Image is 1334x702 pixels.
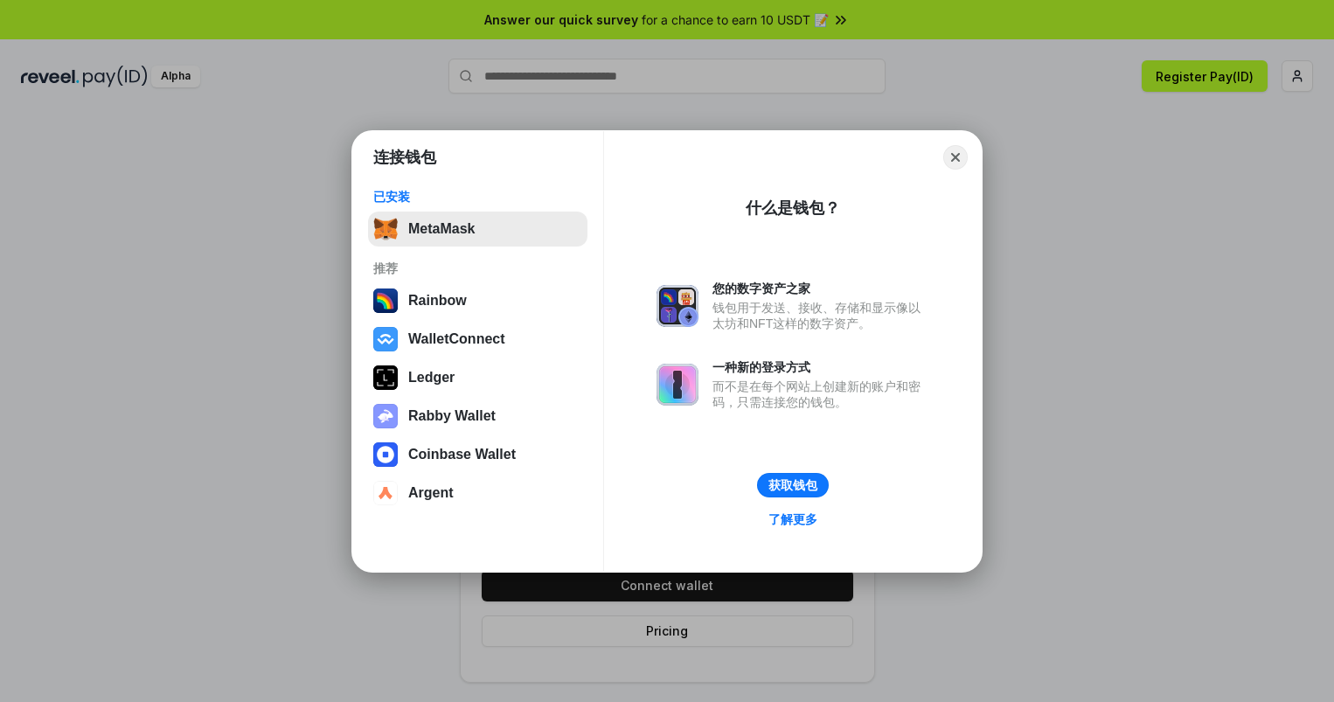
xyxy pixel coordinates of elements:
div: Rabby Wallet [408,408,496,424]
div: 什么是钱包？ [746,198,840,219]
div: 而不是在每个网站上创建新的账户和密码，只需连接您的钱包。 [712,379,929,410]
button: Close [943,145,968,170]
button: Coinbase Wallet [368,437,587,472]
div: Argent [408,485,454,501]
button: MetaMask [368,212,587,247]
h1: 连接钱包 [373,147,436,168]
div: 获取钱包 [768,477,817,493]
button: Rabby Wallet [368,399,587,434]
img: svg+xml,%3Csvg%20width%3D%2228%22%20height%3D%2228%22%20viewBox%3D%220%200%2028%2028%22%20fill%3D... [373,481,398,505]
button: Rainbow [368,283,587,318]
img: svg+xml,%3Csvg%20fill%3D%22none%22%20height%3D%2233%22%20viewBox%3D%220%200%2035%2033%22%20width%... [373,217,398,241]
button: 获取钱包 [757,473,829,497]
img: svg+xml,%3Csvg%20xmlns%3D%22http%3A%2F%2Fwww.w3.org%2F2000%2Fsvg%22%20fill%3D%22none%22%20viewBox... [657,364,698,406]
img: svg+xml,%3Csvg%20width%3D%2228%22%20height%3D%2228%22%20viewBox%3D%220%200%2028%2028%22%20fill%3D... [373,327,398,351]
div: 钱包用于发送、接收、存储和显示像以太坊和NFT这样的数字资产。 [712,300,929,331]
div: 您的数字资产之家 [712,281,929,296]
div: 了解更多 [768,511,817,527]
img: svg+xml,%3Csvg%20width%3D%22120%22%20height%3D%22120%22%20viewBox%3D%220%200%20120%20120%22%20fil... [373,288,398,313]
div: Coinbase Wallet [408,447,516,462]
img: svg+xml,%3Csvg%20width%3D%2228%22%20height%3D%2228%22%20viewBox%3D%220%200%2028%2028%22%20fill%3D... [373,442,398,467]
div: MetaMask [408,221,475,237]
div: 已安装 [373,189,582,205]
button: WalletConnect [368,322,587,357]
img: svg+xml,%3Csvg%20xmlns%3D%22http%3A%2F%2Fwww.w3.org%2F2000%2Fsvg%22%20width%3D%2228%22%20height%3... [373,365,398,390]
div: Ledger [408,370,455,386]
img: svg+xml,%3Csvg%20xmlns%3D%22http%3A%2F%2Fwww.w3.org%2F2000%2Fsvg%22%20fill%3D%22none%22%20viewBox... [373,404,398,428]
div: WalletConnect [408,331,505,347]
button: Argent [368,476,587,511]
a: 了解更多 [758,508,828,531]
div: 一种新的登录方式 [712,359,929,375]
div: 推荐 [373,261,582,276]
img: svg+xml,%3Csvg%20xmlns%3D%22http%3A%2F%2Fwww.w3.org%2F2000%2Fsvg%22%20fill%3D%22none%22%20viewBox... [657,285,698,327]
div: Rainbow [408,293,467,309]
button: Ledger [368,360,587,395]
